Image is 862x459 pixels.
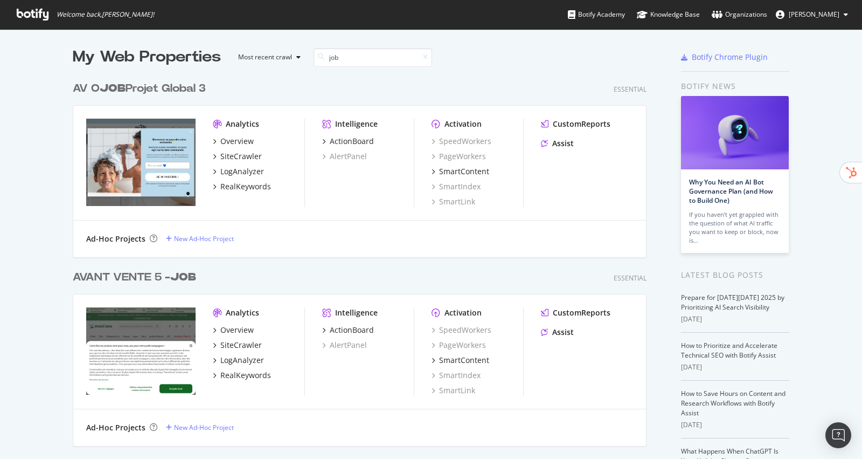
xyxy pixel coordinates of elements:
[541,119,610,129] a: CustomReports
[444,307,482,318] div: Activation
[681,52,768,63] a: Botify Chrome Plugin
[439,355,489,366] div: SmartContent
[226,307,259,318] div: Analytics
[220,325,254,335] div: Overview
[73,270,200,285] a: AVANT VENTE 5 -JOB
[681,389,785,417] a: How to Save Hours on Content and Research Workflows with Botify Assist
[681,293,784,312] a: Prepare for [DATE][DATE] 2025 by Prioritizing AI Search Visibility
[330,325,374,335] div: ActionBoard
[73,81,210,97] a: AV OJOBProjet Global 3
[553,119,610,129] div: CustomReports
[681,420,789,430] div: [DATE]
[541,307,610,318] a: CustomReports
[213,181,271,192] a: RealKeywords
[681,362,789,372] div: [DATE]
[692,52,768,63] div: Botify Chrome Plugin
[432,181,481,192] a: SmartIndex
[220,136,254,147] div: Overview
[213,355,264,366] a: LogAnalyzer
[86,119,196,206] img: terre-sauvage.com
[86,422,145,433] div: Ad-Hoc Projects
[314,48,432,67] input: Search
[553,307,610,318] div: CustomReports
[335,119,378,129] div: Intelligence
[541,138,574,149] a: Assist
[767,6,857,23] button: [PERSON_NAME]
[213,370,271,381] a: RealKeywords
[789,10,839,19] span: Olivier Job
[681,96,789,169] img: Why You Need an AI Bot Governance Plan (and How to Build One)
[637,9,700,20] div: Knowledge Base
[432,136,491,147] a: SpeedWorkers
[322,325,374,335] a: ActionBoard
[330,136,374,147] div: ActionBoard
[439,166,489,177] div: SmartContent
[213,151,262,162] a: SiteCrawler
[220,340,262,351] div: SiteCrawler
[166,423,234,432] a: New Ad-Hoc Project
[432,166,489,177] a: SmartContent
[73,46,221,68] div: My Web Properties
[238,54,292,60] div: Most recent crawl
[712,9,767,20] div: Organizations
[220,370,271,381] div: RealKeywords
[432,370,481,381] a: SmartIndex
[86,307,196,395] img: reqins.fr
[614,85,646,94] div: Essential
[226,119,259,129] div: Analytics
[432,151,486,162] a: PageWorkers
[170,272,196,283] b: JOB
[432,325,491,335] a: SpeedWorkers
[681,341,777,360] a: How to Prioritize and Accelerate Technical SEO with Botify Assist
[220,151,262,162] div: SiteCrawler
[213,325,254,335] a: Overview
[220,181,271,192] div: RealKeywords
[681,314,789,324] div: [DATE]
[213,136,254,147] a: Overview
[541,327,574,338] a: Assist
[174,423,234,432] div: New Ad-Hoc Project
[552,138,574,149] div: Assist
[322,340,367,351] a: AlertPanel
[57,10,154,19] span: Welcome back, [PERSON_NAME] !
[432,385,475,396] a: SmartLink
[681,80,789,92] div: Botify news
[432,196,475,207] a: SmartLink
[220,355,264,366] div: LogAnalyzer
[681,269,789,281] div: Latest Blog Posts
[614,273,646,283] div: Essential
[166,234,234,243] a: New Ad-Hoc Project
[432,340,486,351] a: PageWorkers
[230,49,305,66] button: Most recent crawl
[322,136,374,147] a: ActionBoard
[100,83,126,94] b: JOB
[220,166,264,177] div: LogAnalyzer
[335,307,378,318] div: Intelligence
[689,177,773,205] a: Why You Need an AI Bot Governance Plan (and How to Build One)
[213,166,264,177] a: LogAnalyzer
[73,270,196,285] div: AVANT VENTE 5 -
[568,9,625,20] div: Botify Academy
[213,340,262,351] a: SiteCrawler
[444,119,482,129] div: Activation
[86,234,145,244] div: Ad-Hoc Projects
[432,355,489,366] a: SmartContent
[322,151,367,162] a: AlertPanel
[689,210,781,245] div: If you haven’t yet grappled with the question of what AI traffic you want to keep or block, now is…
[174,234,234,243] div: New Ad-Hoc Project
[825,422,851,448] div: Open Intercom Messenger
[552,327,574,338] div: Assist
[73,81,206,97] div: AV O Projet Global 3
